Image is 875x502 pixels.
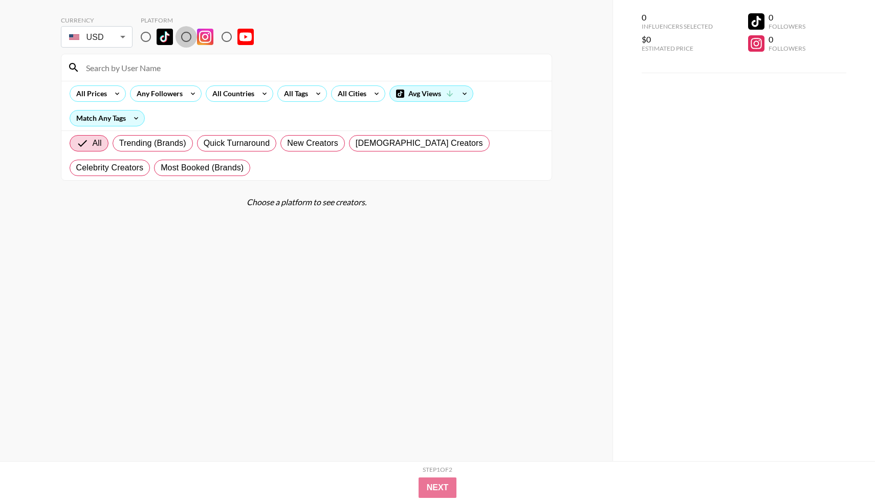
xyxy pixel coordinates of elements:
span: Celebrity Creators [76,162,144,174]
span: All [93,137,102,149]
div: Any Followers [130,86,185,101]
button: Next [419,477,457,498]
div: All Cities [332,86,368,101]
div: All Prices [70,86,109,101]
span: New Creators [287,137,338,149]
div: Platform [141,16,262,24]
div: $0 [642,34,713,45]
div: Currency [61,16,133,24]
div: Followers [769,23,805,30]
div: All Tags [278,86,310,101]
img: TikTok [157,29,173,45]
iframe: Drift Widget Chat Controller [824,451,863,490]
div: Followers [769,45,805,52]
div: Choose a platform to see creators. [61,197,552,207]
span: Trending (Brands) [119,137,186,149]
span: Most Booked (Brands) [161,162,244,174]
span: [DEMOGRAPHIC_DATA] Creators [356,137,483,149]
span: Quick Turnaround [204,137,270,149]
div: Avg Views [390,86,473,101]
div: Step 1 of 2 [423,466,452,473]
div: Estimated Price [642,45,713,52]
div: All Countries [206,86,256,101]
img: Instagram [197,29,213,45]
div: 0 [769,12,805,23]
div: USD [63,28,130,46]
div: 0 [642,12,713,23]
div: Match Any Tags [70,111,144,126]
div: 0 [769,34,805,45]
img: YouTube [237,29,254,45]
div: Influencers Selected [642,23,713,30]
input: Search by User Name [80,59,545,76]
